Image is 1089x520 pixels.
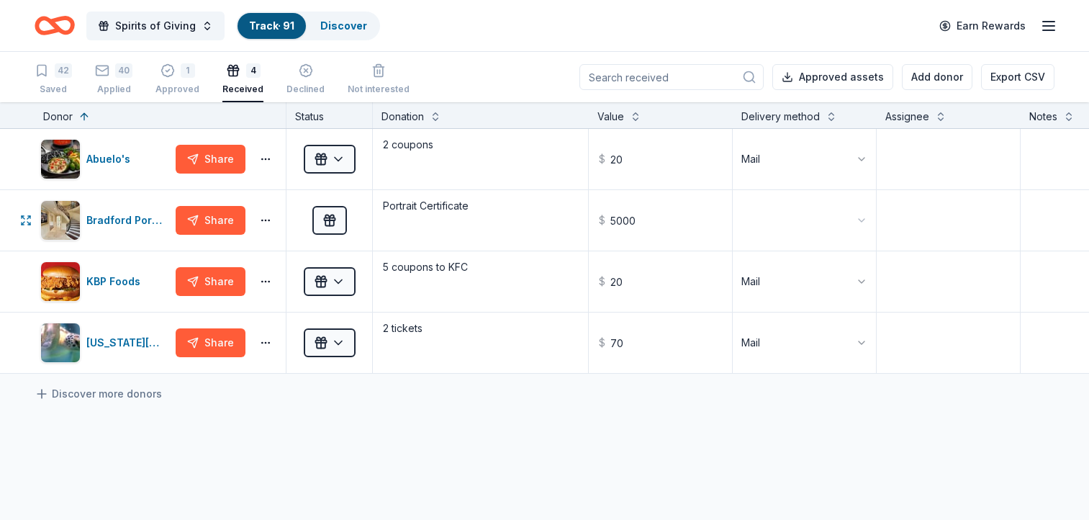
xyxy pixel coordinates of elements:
div: Donor [43,108,73,125]
div: Delivery method [741,108,820,125]
button: Share [176,145,245,174]
textarea: Portrait Certificate [374,192,587,249]
div: Bradford Portraits [86,212,170,229]
div: Declined [286,84,325,95]
button: Image for Bradford PortraitsBradford Portraits [40,200,170,241]
div: KBP Foods [86,273,146,290]
textarea: 5 coupons to KFC [374,253,587,310]
div: Status [286,102,373,128]
a: Discover more donors [35,385,162,403]
div: Approved [155,84,199,95]
button: Not interested [348,58,410,102]
img: Image for South Carolina Aquarium [41,323,80,362]
div: 40 [115,63,132,78]
button: Spirits of Giving [86,12,225,40]
div: Donation [381,108,424,125]
a: Home [35,9,75,42]
div: Applied [95,84,132,95]
div: 42 [55,63,72,78]
div: 4 [246,63,261,78]
button: 1Approved [155,58,199,102]
a: Track· 91 [249,19,294,32]
img: Image for Abuelo's [41,140,80,179]
button: Approved assets [772,64,893,90]
div: Notes [1029,108,1057,125]
button: Image for Abuelo's Abuelo's [40,139,170,179]
textarea: 2 coupons [374,130,587,188]
div: Abuelo's [86,151,136,168]
button: Image for KBP FoodsKBP Foods [40,261,170,302]
div: 1 [181,63,195,78]
a: Earn Rewards [931,13,1034,39]
span: Spirits of Giving [115,17,196,35]
button: Share [176,267,245,296]
button: Share [176,206,245,235]
button: Share [176,328,245,357]
a: Discover [320,19,367,32]
div: [US_STATE][GEOGRAPHIC_DATA] [86,334,170,351]
img: Image for Bradford Portraits [41,201,80,240]
div: Value [597,108,624,125]
textarea: 2 tickets [374,314,587,372]
button: Track· 91Discover [236,12,380,40]
div: Saved [35,84,72,95]
button: Image for South Carolina Aquarium[US_STATE][GEOGRAPHIC_DATA] [40,323,170,363]
input: Search received [579,64,764,90]
button: 42Saved [35,58,72,102]
div: Assignee [885,108,929,125]
button: Export CSV [981,64,1054,90]
div: Not interested [348,84,410,95]
img: Image for KBP Foods [41,262,80,301]
button: 4Received [222,58,263,102]
button: Declined [286,58,325,102]
button: Add donor [902,64,972,90]
div: Received [222,84,263,95]
button: 40Applied [95,58,132,102]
